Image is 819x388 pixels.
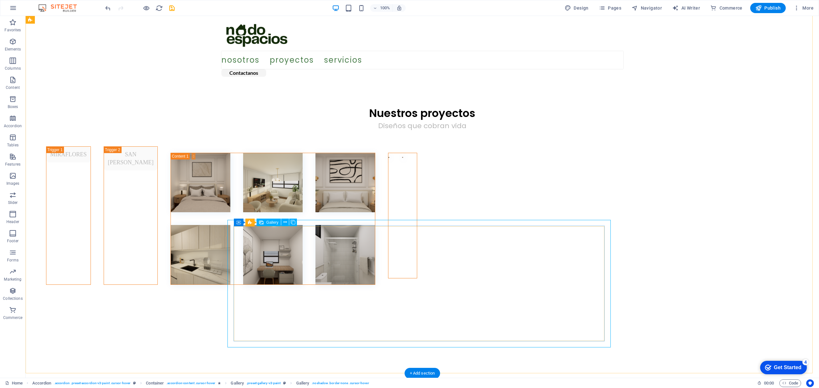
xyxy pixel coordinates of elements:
[755,5,781,11] span: Publish
[7,238,19,244] p: Footer
[670,3,703,13] button: AI Writer
[562,3,591,13] div: Design (Ctrl+Alt+Y)
[8,104,18,109] p: Boxes
[806,379,814,387] button: Usercentrics
[562,3,591,13] button: Design
[4,123,22,128] p: Accordion
[599,5,621,11] span: Pages
[405,368,440,379] div: + Add section
[7,258,19,263] p: Forms
[6,219,19,224] p: Header
[708,3,745,13] button: Commerce
[632,5,662,11] span: Navigator
[54,379,131,387] span: . accordion .preset-accordion-v3-paint .cursor-hover
[710,5,743,11] span: Commerce
[4,27,21,33] p: Favorites
[155,4,163,12] button: reload
[750,3,786,13] button: Publish
[3,296,22,301] p: Collections
[380,4,390,12] h6: 100%
[296,379,309,387] span: Click to select. Double-click to edit
[246,379,281,387] span: . preset-gallery-v3-paint
[32,379,369,387] nav: breadcrumb
[782,379,798,387] span: Code
[8,200,18,205] p: Slider
[370,4,393,12] button: 100%
[779,379,801,387] button: Code
[396,5,402,11] i: On resize automatically adjust zoom level to fit chosen device.
[768,381,769,385] span: :
[266,221,278,224] span: Gallery
[5,66,21,71] p: Columns
[793,5,814,11] span: More
[46,1,52,8] div: 4
[32,379,52,387] span: Click to select. Double-click to edit
[17,7,45,13] div: Get Started
[6,181,20,186] p: Images
[7,143,19,148] p: Tables
[312,379,369,387] span: . noshadow .border-none .cursor-hover
[104,4,112,12] i: Undo: Change gallery images (Ctrl+Z)
[283,381,286,385] i: This element is a customizable preset
[218,381,221,385] i: Element contains an animation
[155,4,163,12] i: Reload page
[629,3,664,13] button: Navigator
[6,85,20,90] p: Content
[4,277,21,282] p: Marketing
[5,162,20,167] p: Features
[757,379,774,387] h6: Session time
[5,379,23,387] a: Click to cancel selection. Double-click to open Pages
[133,381,136,385] i: This element is a customizable preset
[764,379,774,387] span: 00 00
[146,379,164,387] span: Click to select. Double-click to edit
[168,4,176,12] i: Save (Ctrl+S)
[37,4,85,12] img: Editor Logo
[4,3,50,17] div: Get Started 4 items remaining, 20% complete
[5,47,21,52] p: Elements
[142,4,150,12] button: Click here to leave preview mode and continue editing
[3,315,22,320] p: Commerce
[104,4,112,12] button: undo
[231,379,244,387] span: Click to select. Double-click to edit
[791,3,816,13] button: More
[168,4,176,12] button: save
[672,5,700,11] span: AI Writer
[166,379,215,387] span: . accordion-content .cursor-hover
[596,3,624,13] button: Pages
[565,5,589,11] span: Design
